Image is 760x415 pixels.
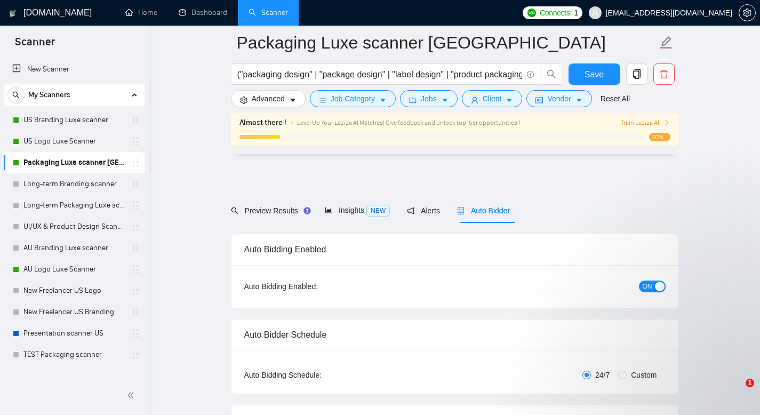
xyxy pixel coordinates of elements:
[297,119,520,126] span: Level Up Your Laziza AI Matches! Give feedback and unlock top-tier opportunities !
[289,96,297,104] span: caret-down
[527,9,536,17] img: upwork-logo.png
[131,222,140,231] span: holder
[325,206,390,214] span: Insights
[23,301,125,323] a: New Freelancer US Branding
[252,93,285,105] span: Advanced
[244,369,385,381] div: Auto Bidding Schedule:
[23,344,125,365] a: TEST Packaging scanner
[409,96,417,104] span: folder
[23,280,125,301] a: New Freelancer US Logo
[179,8,227,17] a: dashboardDashboard
[231,207,238,214] span: search
[462,90,523,107] button: userClientcaret-down
[319,96,326,104] span: bars
[591,9,599,17] span: user
[23,259,125,280] a: AU Logo Luxe Scanner
[407,207,414,214] span: notification
[739,9,755,17] span: setting
[421,93,437,105] span: Jobs
[541,63,562,85] button: search
[527,71,534,78] span: info-circle
[12,59,137,80] a: New Scanner
[237,68,522,81] input: Search Freelance Jobs...
[627,69,647,79] span: copy
[540,7,572,19] span: Connects:
[601,93,630,105] a: Reset All
[626,63,647,85] button: copy
[23,237,125,259] a: AU Branding Luxe scanner
[441,96,449,104] span: caret-down
[541,69,562,79] span: search
[574,7,578,19] span: 1
[506,96,513,104] span: caret-down
[7,86,25,103] button: search
[310,90,396,107] button: barsJob Categorycaret-down
[231,206,308,215] span: Preview Results
[127,390,138,401] span: double-left
[739,4,756,21] button: setting
[535,96,543,104] span: idcard
[131,244,140,252] span: holder
[249,8,288,17] a: searchScanner
[23,131,125,152] a: US Logo Luxe Scanner
[724,379,749,404] iframe: Intercom live chat
[9,5,17,22] img: logo
[23,152,125,173] a: Packaging Luxe scanner [GEOGRAPHIC_DATA]
[131,286,140,295] span: holder
[643,281,652,292] span: ON
[131,350,140,359] span: holder
[302,206,312,216] div: Tooltip anchor
[23,195,125,216] a: Long-term Packaging Luxe scanner
[325,206,332,214] span: area-chart
[400,90,458,107] button: folderJobscaret-down
[131,201,140,210] span: holder
[6,34,63,57] span: Scanner
[366,205,390,217] span: NEW
[8,91,24,99] span: search
[621,118,670,128] button: Train Laziza AI
[575,96,583,104] span: caret-down
[237,29,657,56] input: Scanner name...
[23,323,125,344] a: Presentation scanner US
[654,69,674,79] span: delete
[739,9,756,17] a: setting
[131,329,140,338] span: holder
[407,206,440,215] span: Alerts
[653,63,675,85] button: delete
[240,96,247,104] span: setting
[23,173,125,195] a: Long-term Branding scanner
[585,68,604,81] span: Save
[457,206,510,215] span: Auto Bidder
[131,158,140,167] span: holder
[471,96,478,104] span: user
[244,320,666,350] div: Auto Bidder Schedule
[659,36,673,50] span: edit
[23,109,125,131] a: US Branding Luxe scanner
[28,84,70,106] span: My Scanners
[746,379,754,387] span: 1
[331,93,375,105] span: Job Category
[125,8,157,17] a: homeHome
[569,63,620,85] button: Save
[131,265,140,274] span: holder
[231,90,306,107] button: settingAdvancedcaret-down
[483,93,502,105] span: Client
[131,116,140,124] span: holder
[649,133,670,141] span: 10%
[4,84,145,365] li: My Scanners
[457,207,465,214] span: robot
[239,117,286,129] span: Almost there !
[244,281,385,292] div: Auto Bidding Enabled:
[4,59,145,80] li: New Scanner
[23,216,125,237] a: UI/UX & Product Design Scanner
[663,119,670,126] span: right
[131,308,140,316] span: holder
[379,96,387,104] span: caret-down
[547,93,571,105] span: Vendor
[526,90,591,107] button: idcardVendorcaret-down
[244,234,666,265] div: Auto Bidding Enabled
[131,137,140,146] span: holder
[131,180,140,188] span: holder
